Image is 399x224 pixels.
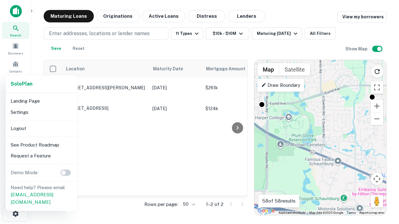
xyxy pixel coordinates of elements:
[11,81,32,87] strong: Solo Plan
[8,139,75,151] li: See Product Roadmap
[8,123,75,134] li: Logout
[8,96,75,107] li: Landing Page
[11,184,72,206] p: Need help? Please email
[368,174,399,204] iframe: Chat Widget
[8,150,75,161] li: Request a Feature
[8,107,75,118] li: Settings
[11,80,32,88] a: SoloPlan
[11,192,53,205] a: [EMAIL_ADDRESS][DOMAIN_NAME]
[8,169,40,176] p: Demo Mode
